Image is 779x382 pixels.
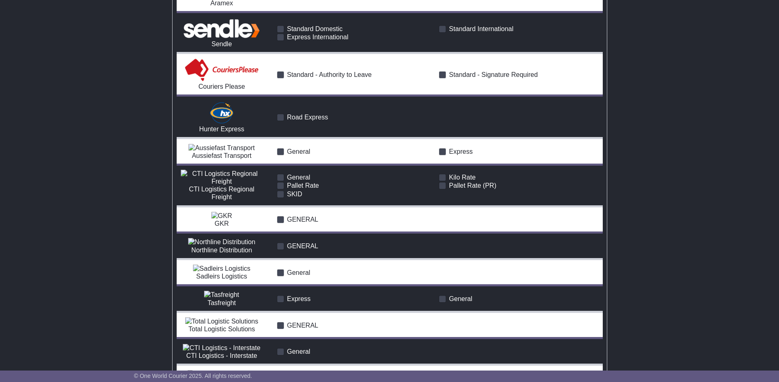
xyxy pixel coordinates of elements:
span: General [449,295,472,302]
span: Kilo Rate [449,174,476,181]
span: GENERAL [287,243,318,249]
img: Aussiefast Transport [189,144,255,152]
span: Road Express [287,114,328,121]
span: General [287,174,310,181]
img: CTI Logistics Regional Freight [181,170,263,185]
span: Express [449,148,473,155]
span: Express International [287,34,348,40]
div: Aussiefast Transport [181,152,263,160]
div: Tasfreight [181,299,263,307]
span: General [287,148,310,155]
div: Northline Distribution [181,246,263,254]
span: Standard - Authority to Leave [287,71,372,78]
span: Standard Domestic [287,25,343,32]
div: CTI Logistics Regional Freight [181,185,263,201]
div: CTI Logistics - Interstate [181,352,263,360]
img: Total Logistic Solutions [185,317,258,325]
div: Sendle [181,40,263,48]
img: Hunter Express [208,101,235,125]
span: Pallet Rate (PR) [449,182,496,189]
img: Couriers Please [183,58,260,83]
div: Couriers Please [181,83,263,90]
img: Sadleirs Logistics [193,265,251,272]
div: Sadleirs Logistics [181,272,263,280]
img: GKR [211,212,232,220]
img: Tasfreight [204,291,239,299]
span: Express [287,295,311,302]
div: Total Logistic Solutions [181,325,263,333]
div: Hunter Express [181,125,263,133]
img: Sendle [181,17,263,40]
span: General [287,269,310,276]
span: SKID [287,191,302,198]
span: © One World Courier 2025. All rights reserved. [134,373,252,379]
img: CTI Logistics - Interstate [183,344,260,352]
img: Northline Distribution [188,238,256,246]
span: GENERAL [287,216,318,223]
div: GKR [181,220,263,227]
span: GENERAL [287,322,318,329]
span: General [287,348,310,355]
span: Pallet Rate [287,182,319,189]
span: Standard International [449,25,513,32]
span: Standard - Signature Required [449,71,538,78]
